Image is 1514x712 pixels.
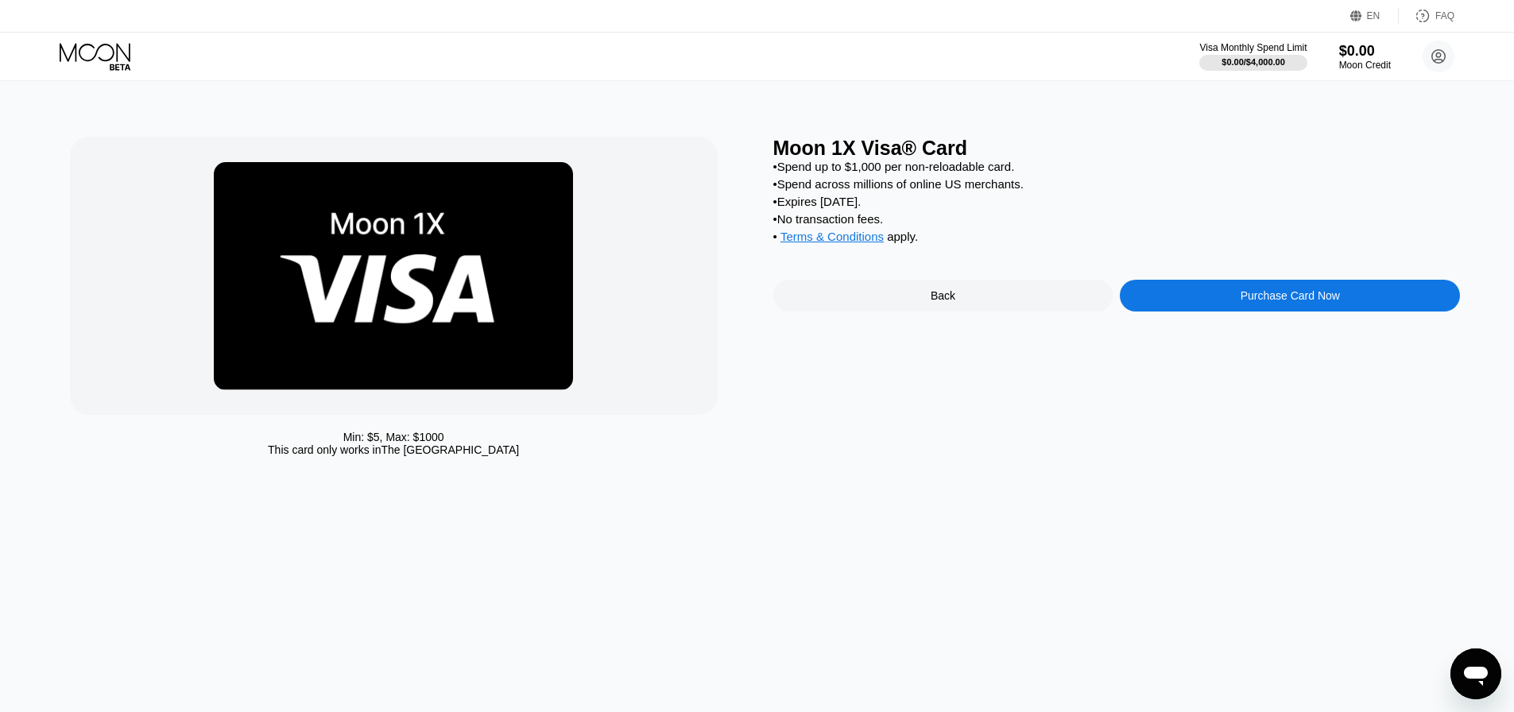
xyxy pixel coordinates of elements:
[1222,57,1285,67] div: $0.00 / $4,000.00
[1350,8,1399,24] div: EN
[1199,42,1307,71] div: Visa Monthly Spend Limit$0.00/$4,000.00
[1339,60,1391,71] div: Moon Credit
[773,137,1461,160] div: Moon 1X Visa® Card
[1450,648,1501,699] iframe: Button to launch messaging window
[1241,289,1340,302] div: Purchase Card Now
[268,443,519,456] div: This card only works in The [GEOGRAPHIC_DATA]
[773,195,1461,208] div: • Expires [DATE].
[1199,42,1307,53] div: Visa Monthly Spend Limit
[931,289,955,302] div: Back
[1435,10,1454,21] div: FAQ
[1399,8,1454,24] div: FAQ
[1339,43,1391,60] div: $0.00
[780,230,884,247] div: Terms & Conditions
[780,230,884,243] span: Terms & Conditions
[343,431,444,443] div: Min: $ 5 , Max: $ 1000
[773,280,1113,311] div: Back
[773,230,1461,247] div: • apply .
[773,160,1461,173] div: • Spend up to $1,000 per non-reloadable card.
[1339,43,1391,71] div: $0.00Moon Credit
[1367,10,1380,21] div: EN
[773,212,1461,226] div: • No transaction fees.
[773,177,1461,191] div: • Spend across millions of online US merchants.
[1120,280,1460,311] div: Purchase Card Now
